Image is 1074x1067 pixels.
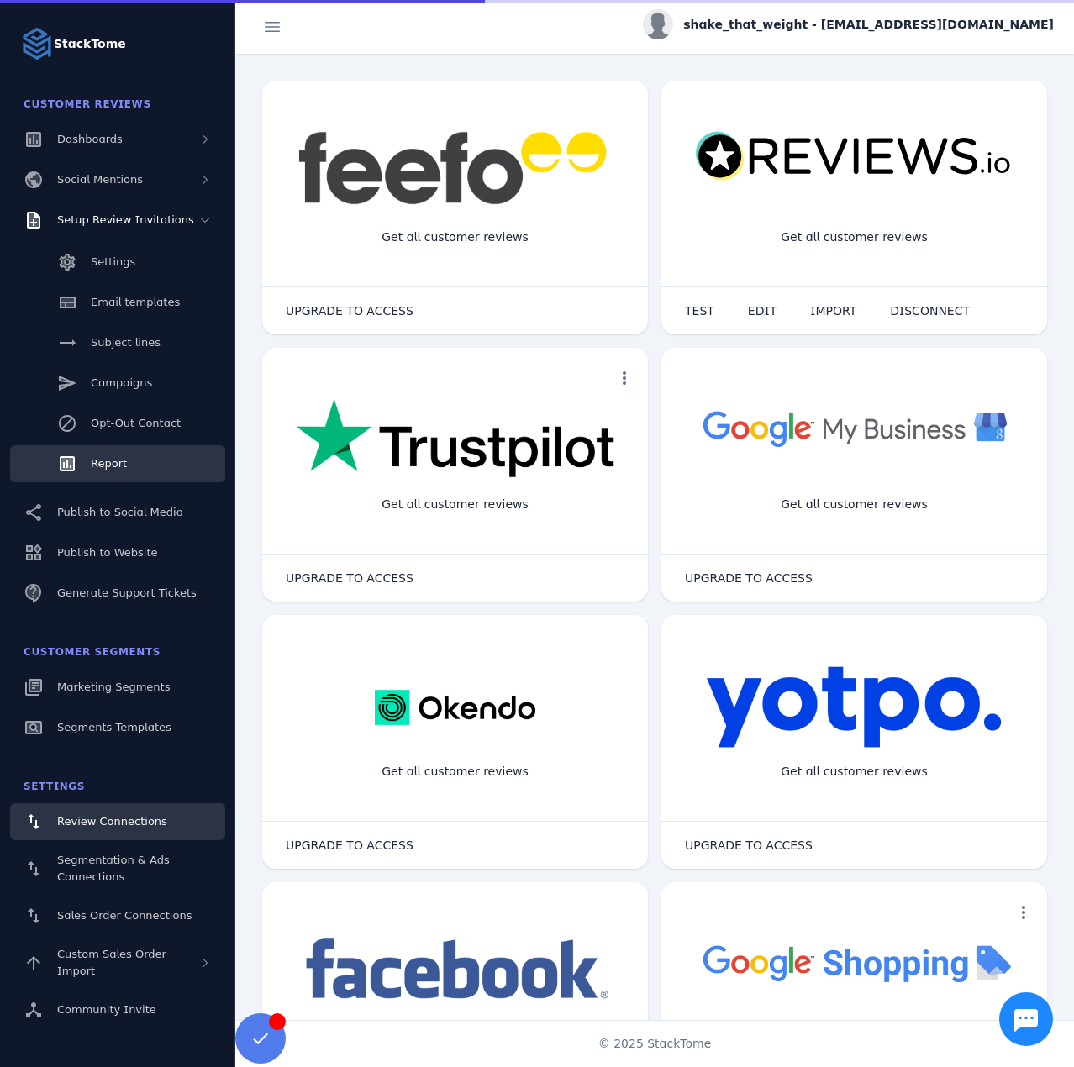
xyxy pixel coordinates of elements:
img: feefo.png [296,131,614,205]
a: Review Connections [10,803,225,840]
button: UPGRADE TO ACCESS [668,828,829,862]
span: Custom Sales Order Import [57,948,166,977]
span: UPGRADE TO ACCESS [286,305,413,317]
a: Settings [10,244,225,281]
span: TEST [685,305,714,317]
img: Logo image [20,27,54,60]
span: Sales Order Connections [57,909,192,922]
span: Generate Support Tickets [57,586,197,599]
a: Publish to Website [10,534,225,571]
a: Marketing Segments [10,669,225,706]
button: TEST [668,294,731,328]
span: Marketing Segments [57,681,170,693]
span: Opt-Out Contact [91,417,181,429]
a: Generate Support Tickets [10,575,225,612]
button: UPGRADE TO ACCESS [269,561,430,595]
div: Get all customer reviews [368,215,542,260]
span: IMPORT [810,305,856,317]
span: Email templates [91,296,180,308]
span: Report [91,457,127,470]
span: Social Mentions [57,173,143,186]
span: UPGRADE TO ACCESS [286,572,413,584]
img: okendo.webp [375,665,535,749]
span: UPGRADE TO ACCESS [685,839,813,851]
a: Opt-Out Contact [10,405,225,442]
a: Campaigns [10,365,225,402]
div: Import Products from Google [755,1017,953,1061]
button: UPGRADE TO ACCESS [269,294,430,328]
span: EDIT [748,305,777,317]
button: DISCONNECT [873,294,987,328]
span: Review Connections [57,815,167,828]
button: more [1007,896,1040,929]
a: Report [10,445,225,482]
span: shake_that_weight - [EMAIL_ADDRESS][DOMAIN_NAME] [683,16,1054,34]
div: Get all customer reviews [767,482,941,527]
a: Subject lines [10,324,225,361]
img: googleshopping.png [695,933,1013,992]
button: shake_that_weight - [EMAIL_ADDRESS][DOMAIN_NAME] [643,9,1054,39]
span: UPGRADE TO ACCESS [685,572,813,584]
div: Get all customer reviews [368,749,542,794]
span: Segments Templates [57,721,171,733]
img: googlebusiness.png [695,398,1013,458]
div: Get all customer reviews [767,749,941,794]
span: Publish to Website [57,546,157,559]
span: Customer Reviews [24,98,151,110]
span: Campaigns [91,376,152,389]
img: yotpo.png [706,665,1003,749]
div: Get all customer reviews [767,215,941,260]
button: EDIT [731,294,793,328]
img: trustpilot.png [296,398,614,481]
a: Segmentation & Ads Connections [10,844,225,894]
span: Customer Segments [24,646,161,658]
a: Community Invite [10,991,225,1028]
a: Segments Templates [10,709,225,746]
span: Setup Review Invitations [57,213,194,226]
span: Dashboards [57,133,123,145]
span: © 2025 StackTome [598,1035,712,1053]
button: more [608,361,641,395]
span: Subject lines [91,336,161,349]
img: reviewsio.svg [695,131,1013,182]
span: Publish to Social Media [57,506,183,518]
button: UPGRADE TO ACCESS [269,828,430,862]
a: Email templates [10,284,225,321]
button: UPGRADE TO ACCESS [668,561,829,595]
span: Community Invite [57,1003,156,1016]
img: facebook.png [296,933,614,1007]
a: Sales Order Connections [10,897,225,934]
span: Segmentation & Ads Connections [57,854,170,883]
img: profile.jpg [643,9,673,39]
strong: StackTome [54,35,126,53]
a: Publish to Social Media [10,494,225,531]
span: Settings [24,781,85,792]
span: UPGRADE TO ACCESS [286,839,413,851]
button: IMPORT [793,294,873,328]
span: DISCONNECT [890,305,970,317]
div: Get all customer reviews [368,482,542,527]
span: Settings [91,255,135,268]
